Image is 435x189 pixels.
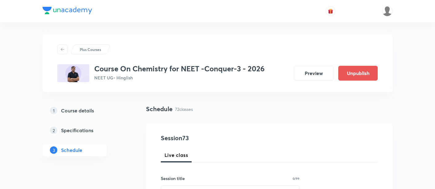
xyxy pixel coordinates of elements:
[50,107,57,114] p: 1
[43,124,126,136] a: 2Specifications
[382,6,392,16] img: Mustafa kamal
[293,177,299,180] p: 0/99
[61,146,82,154] h5: Schedule
[50,127,57,134] p: 2
[43,7,92,14] img: Company Logo
[61,127,93,134] h5: Specifications
[94,64,265,73] h3: Course On Chemistry for NEET -Conquer-3 - 2026
[294,66,333,81] button: Preview
[161,133,273,143] h4: Session 73
[161,175,185,182] h6: Session title
[326,6,335,16] button: avatar
[43,7,92,16] a: Company Logo
[61,107,94,114] h5: Course details
[165,151,188,159] span: Live class
[175,106,193,112] p: 72 classes
[338,66,378,81] button: Unpublish
[50,146,57,154] p: 3
[57,64,89,82] img: 9E0540EE-15E0-4AAC-B087-2353DDD4707F_plus.png
[328,8,333,14] img: avatar
[146,104,173,114] h4: Schedule
[43,104,126,117] a: 1Course details
[94,74,265,81] p: NEET UG • Hinglish
[80,47,101,52] p: Plus Courses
